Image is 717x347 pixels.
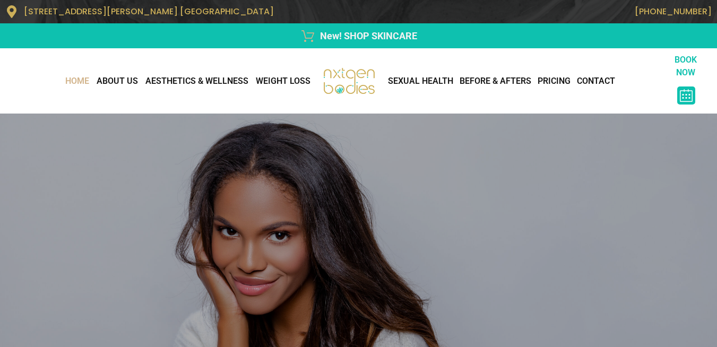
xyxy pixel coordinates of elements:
[317,29,417,43] span: New! SHOP SKINCARE
[252,71,314,92] a: WEIGHT LOSS
[62,71,93,92] a: Home
[93,71,142,92] a: About Us
[24,5,274,18] span: [STREET_ADDRESS][PERSON_NAME] [GEOGRAPHIC_DATA]
[385,71,665,92] nav: Menu
[574,71,618,92] a: CONTACT
[385,71,456,92] a: Sexual Health
[5,71,314,92] nav: Menu
[5,29,712,43] a: New! SHOP SKINCARE
[665,54,707,79] p: BOOK NOW
[364,6,712,16] p: [PHONE_NUMBER]
[456,71,534,92] a: Before & Afters
[142,71,252,92] a: AESTHETICS & WELLNESS
[534,71,574,92] a: Pricing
